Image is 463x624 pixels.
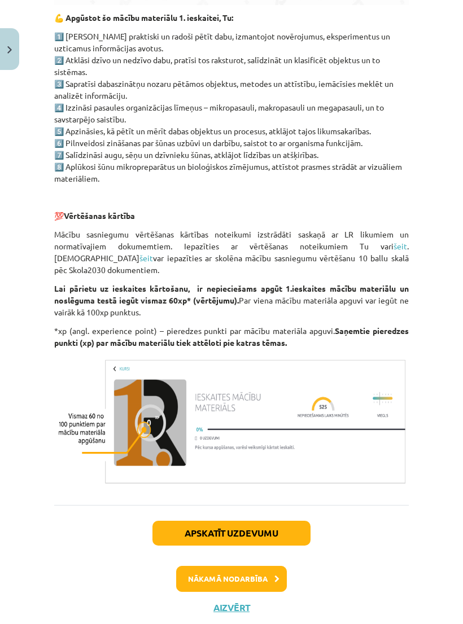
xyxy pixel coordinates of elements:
[54,283,409,318] p: Par viena mācību materiāla apguvi var iegūt ne vairāk kā 100xp punktus.
[176,566,287,592] button: Nākamā nodarbība
[210,602,253,613] button: Aizvērt
[139,253,153,263] a: šeit
[54,210,409,222] p: 💯
[152,521,311,546] button: Apskatīt uzdevumu
[7,46,12,54] img: icon-close-lesson-0947bae3869378f0d4975bcd49f059093ad1ed9edebbc8119c70593378902aed.svg
[394,241,407,251] a: šeit
[54,228,409,276] p: Mācību sasniegumu vērtēšanas kārtības noteikumi izstrādāti saskaņā ar LR likumiem un normatīvajie...
[54,325,409,349] p: *xp (angl. experience point) – pieredzes punkti par mācību materiāla apguvi.
[54,30,409,184] p: 1️⃣ [PERSON_NAME] praktiski un radoši pētīt dabu, izmantojot novērojumus, eksperimentus un uztica...
[54,12,233,23] strong: 💪 Apgūstot šo mācību materiālu 1. ieskaitei, Tu:
[64,210,135,221] strong: Vērtēšanas kārtība
[54,283,409,305] strong: Lai pārietu uz ieskaites kārtošanu, ir nepieciešams apgūt 1.ieskaites mācību materiālu un noslēgu...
